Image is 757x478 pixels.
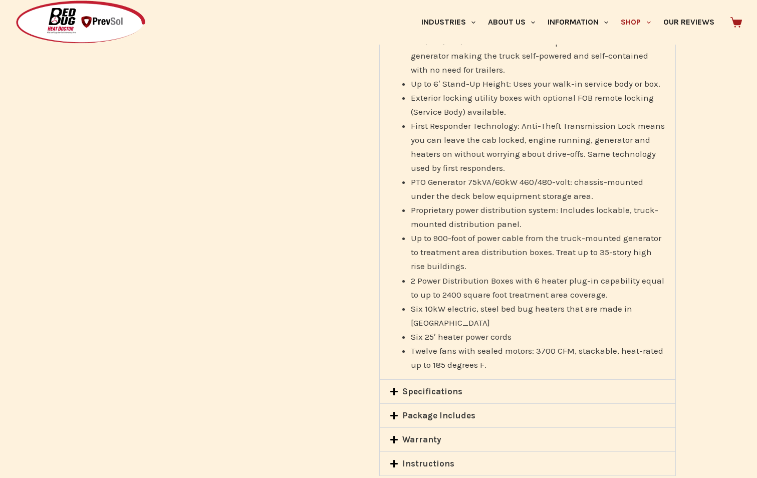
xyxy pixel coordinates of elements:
[411,344,665,372] li: Twelve fans with sealed motors: 3700 CFM, stackable, heat-rated up to 185 degrees F.
[411,91,665,119] li: Exterior locking utility boxes with optional FOB remote locking (Service Body) available.
[380,404,676,427] div: Package Includes
[8,4,38,34] button: Open LiveChat chat widget
[411,203,665,231] li: Proprietary power distribution system: Includes lockable, truck-mounted distribution panel.
[411,21,665,77] li: Self-Powered & Self-Contained: Use your Ford F-350/450/550/600 diesel truck which powers our buil...
[411,175,665,203] li: PTO Generator 75kVA/60kW 460/480-volt: chassis-mounted under the deck below equipment storage area.
[402,386,462,396] a: Specifications
[411,231,665,273] li: Up to 900-foot of power cable from the truck-mounted generator to treatment area distribution box...
[411,119,665,175] li: First Responder Technology: Anti-Theft Transmission Lock means you can leave the cab locked, engi...
[402,434,441,444] a: Warranty
[380,452,676,475] div: Instructions
[411,302,665,330] li: Six 10kW electric, steel bed bug heaters that are made in [GEOGRAPHIC_DATA]
[380,380,676,403] div: Specifications
[411,330,665,344] li: Six 25′ heater power cords
[411,77,665,91] li: Up to 6′ Stand-Up Height: Uses your walk-in service body or box.
[380,428,676,451] div: Warranty
[402,410,475,420] a: Package Includes
[380,13,676,379] div: Product Features
[411,274,665,302] li: 2 Power Distribution Boxes with 6 heater plug-in capability equal to up to 2400 square foot treat...
[402,458,454,468] a: Instructions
